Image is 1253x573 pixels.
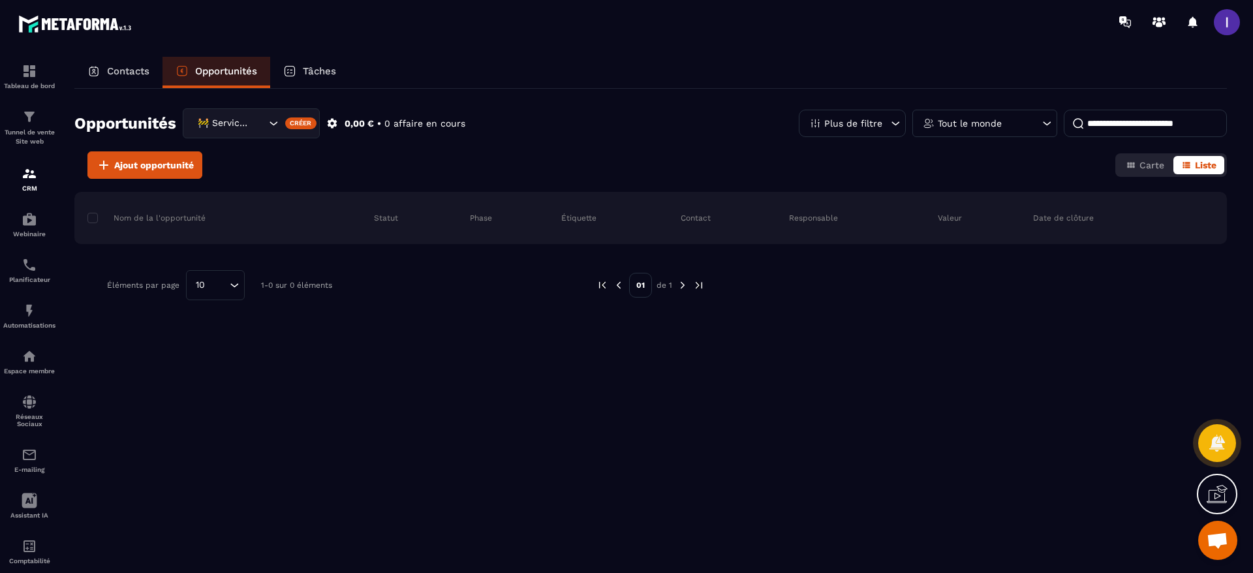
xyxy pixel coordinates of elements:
[3,185,55,192] p: CRM
[3,82,55,89] p: Tableau de bord
[613,279,625,291] img: prev
[377,117,381,130] p: •
[3,557,55,565] p: Comptabilité
[22,257,37,273] img: scheduler
[22,63,37,79] img: formation
[3,247,55,293] a: schedulerschedulerPlanificateur
[22,538,37,554] img: accountant
[186,270,245,300] div: Search for option
[3,202,55,247] a: automationsautomationsWebinaire
[677,279,688,291] img: next
[3,230,55,238] p: Webinaire
[374,213,398,223] p: Statut
[74,110,176,136] h2: Opportunités
[191,278,209,292] span: 10
[789,213,838,223] p: Responsable
[87,151,202,179] button: Ajout opportunité
[162,57,270,88] a: Opportunités
[22,447,37,463] img: email
[1118,156,1172,174] button: Carte
[3,437,55,483] a: emailemailE-mailing
[3,322,55,329] p: Automatisations
[87,213,206,223] p: Nom de la l'opportunité
[3,367,55,375] p: Espace membre
[681,213,711,223] p: Contact
[195,65,257,77] p: Opportunités
[3,156,55,202] a: formationformationCRM
[261,281,332,290] p: 1-0 sur 0 éléments
[74,57,162,88] a: Contacts
[384,117,465,130] p: 0 affaire en cours
[107,65,149,77] p: Contacts
[938,119,1002,128] p: Tout le monde
[561,213,596,223] p: Étiquette
[3,276,55,283] p: Planificateur
[22,211,37,227] img: automations
[693,279,705,291] img: next
[194,116,253,131] span: 🚧 Service Client
[470,213,492,223] p: Phase
[270,57,349,88] a: Tâches
[657,280,672,290] p: de 1
[1173,156,1224,174] button: Liste
[3,293,55,339] a: automationsautomationsAutomatisations
[303,65,336,77] p: Tâches
[1139,160,1164,170] span: Carte
[285,117,317,129] div: Créer
[22,166,37,181] img: formation
[3,413,55,427] p: Réseaux Sociaux
[3,339,55,384] a: automationsautomationsEspace membre
[629,273,652,298] p: 01
[3,99,55,156] a: formationformationTunnel de vente Site web
[253,116,266,131] input: Search for option
[345,117,374,130] p: 0,00 €
[107,281,179,290] p: Éléments par page
[3,128,55,146] p: Tunnel de vente Site web
[22,348,37,364] img: automations
[3,54,55,99] a: formationformationTableau de bord
[938,213,962,223] p: Valeur
[3,512,55,519] p: Assistant IA
[824,119,882,128] p: Plus de filtre
[596,279,608,291] img: prev
[114,159,194,172] span: Ajout opportunité
[1198,521,1237,560] div: Ouvrir le chat
[1195,160,1216,170] span: Liste
[183,108,320,138] div: Search for option
[209,278,226,292] input: Search for option
[22,394,37,410] img: social-network
[22,303,37,318] img: automations
[3,466,55,473] p: E-mailing
[3,483,55,529] a: Assistant IA
[3,384,55,437] a: social-networksocial-networkRéseaux Sociaux
[22,109,37,125] img: formation
[1033,213,1094,223] p: Date de clôture
[18,12,136,36] img: logo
